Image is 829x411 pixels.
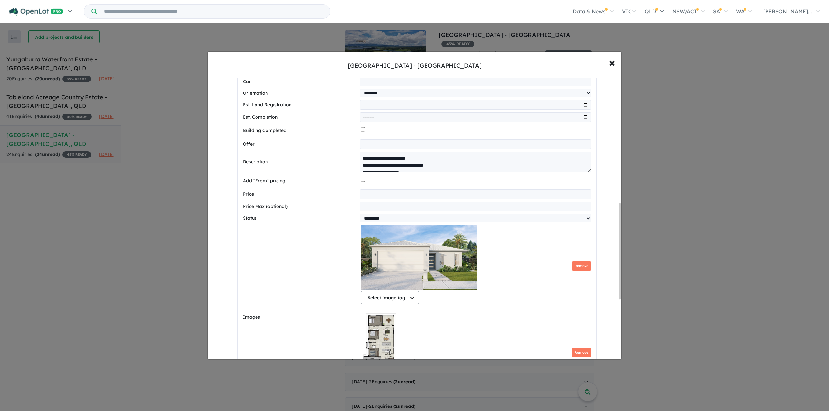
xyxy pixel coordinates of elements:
button: Remove [572,261,591,271]
label: Offer [243,140,358,148]
span: × [609,55,615,69]
label: Price Max (optional) [243,203,358,211]
div: [GEOGRAPHIC_DATA] - [GEOGRAPHIC_DATA] [348,61,482,70]
span: [PERSON_NAME]... [763,8,812,15]
input: Try estate name, suburb, builder or developer [98,5,329,18]
label: Images [243,313,358,321]
label: Add "From" pricing [243,177,358,185]
label: Est. Completion [243,114,358,121]
label: Status [243,214,358,222]
label: Orientation [243,90,358,97]
img: Yungaburra Village Estate - Yungaburra - Lot 21 [361,225,477,290]
label: Car [243,78,358,86]
label: Building Completed [243,127,358,135]
img: Openlot PRO Logo White [9,8,63,16]
img: Yungaburra Village Estate - Yungaburra - Lot 21 [361,312,398,376]
button: Remove [572,348,591,357]
label: Est. Land Registration [243,101,358,109]
button: Select image tag [361,291,419,304]
label: Price [243,190,358,198]
label: Description [243,158,358,166]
